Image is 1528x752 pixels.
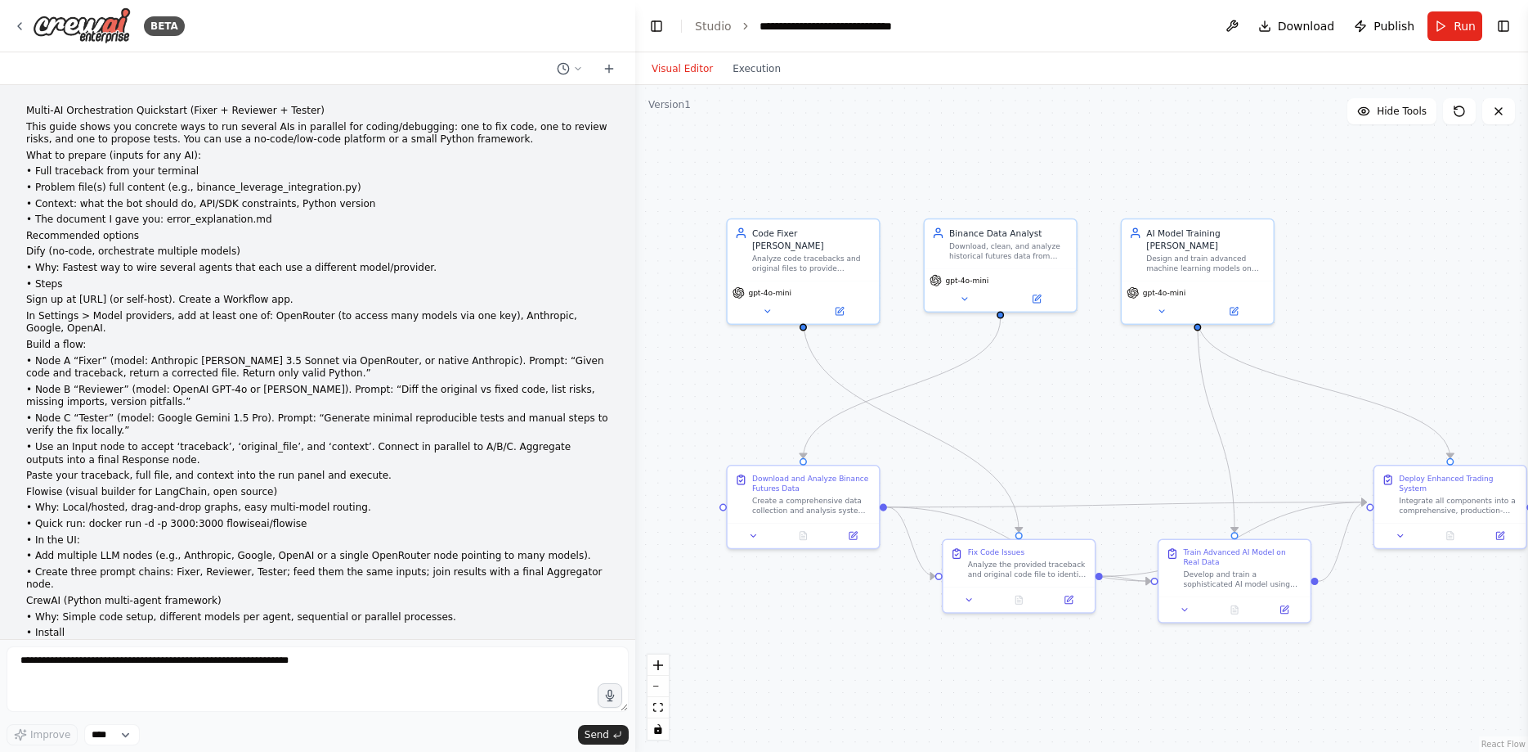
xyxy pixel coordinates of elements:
a: Studio [695,20,732,33]
div: Fix Code IssuesAnalyze the provided traceback and original code file to identify and fix the spec... [942,539,1096,614]
p: • Install [26,627,609,640]
button: zoom in [647,655,669,676]
button: Click to speak your automation idea [598,683,622,708]
p: • Context: what the bot should do, API/SDK constraints, Python version [26,198,609,211]
button: Improve [7,724,78,745]
div: Deploy Enhanced Trading SystemIntegrate all components into a comprehensive, production-ready tra... [1373,465,1527,549]
p: Recommended options [26,230,609,243]
button: No output available [993,592,1045,607]
button: Open in side panel [1199,304,1268,318]
button: Hide left sidebar [645,15,668,38]
p: Flowise (visual builder for LangChain, open source) [26,486,609,499]
button: toggle interactivity [647,718,669,740]
div: Deploy Enhanced Trading System [1399,474,1518,493]
p: • Problem file(s) full content (e.g., binance_leverage_integration.py) [26,182,609,195]
p: • Create three prompt chains: Fixer, Reviewer, Tester; feed them the same inputs; join results wi... [26,566,609,592]
span: Send [585,728,609,741]
div: Train Advanced AI Model on Real DataDevelop and train a sophisticated AI model using the real Bin... [1158,539,1311,624]
div: AI Model Training [PERSON_NAME] [1146,227,1266,251]
p: Multi‑AI Orchestration Quickstart (Fixer + Reviewer + Tester) [26,105,609,118]
button: Visual Editor [642,59,723,79]
button: Run [1427,11,1482,41]
p: • Node C “Tester” (model: Google Gemini 1.5 Pro). Prompt: “Generate minimal reproducible tests an... [26,412,609,438]
p: In Settings > Model providers, add at least one of: OpenRouter (to access many models via one key... [26,310,609,335]
p: • Why: Simple code setup, different models per agent, sequential or parallel processes. [26,611,609,624]
div: BETA [144,16,185,36]
button: Execution [723,59,791,79]
span: gpt-4o-mini [748,288,791,298]
div: React Flow controls [647,655,669,740]
button: Open in side panel [1263,602,1306,617]
g: Edge from 51df1a48-f185-4fed-a9ff-750608c118f8 to b85bcc4c-8eaf-4b06-bde3-b9992bf58659 [1103,496,1367,583]
button: zoom out [647,676,669,697]
div: Fix Code Issues [968,547,1024,557]
p: • Add multiple LLM nodes (e.g., Anthropic, Google, OpenAI or a single OpenRouter node pointing to... [26,550,609,563]
p: Dify (no‑code, orchestrate multiple models) [26,245,609,259]
g: Edge from bc26dbb9-8cc9-498e-8646-fda5820926e3 to 230eda3f-ba43-4a7d-9c44-c8041b2ff487 [1191,318,1240,532]
button: No output available [1208,602,1261,617]
button: No output available [1424,529,1476,543]
p: • Quick run: docker run -d -p 3000:3000 flowiseai/flowise [26,518,609,531]
button: fit view [647,697,669,718]
button: Show right sidebar [1492,15,1515,38]
span: gpt-4o-mini [1143,288,1186,298]
p: • Why: Fastest way to wire several agents that each use a different model/provider. [26,262,609,275]
button: Publish [1347,11,1421,41]
div: Integrate all components into a comprehensive, production-ready trading system: 1. **System Integ... [1399,496,1518,516]
button: Hide Tools [1347,98,1436,124]
p: • Node B “Reviewer” (model: OpenAI GPT‑4o or [PERSON_NAME]). Prompt: “Diff the original vs fixed ... [26,384,609,409]
div: Create a comprehensive data collection and analysis system for Binance futures market data: 1. **... [752,496,872,516]
button: No output available [777,529,830,543]
div: Code Fixer [PERSON_NAME]Analyze code tracebacks and original files to provide corrected, working ... [726,218,880,325]
button: Open in side panel [804,304,874,318]
button: Start a new chat [596,59,622,79]
div: Analyze code tracebacks and original files to provide corrected, working Python code that resolve... [752,254,872,273]
g: Edge from 25f96299-cc44-47cb-b70e-fca9cbee0bf2 to 51df1a48-f185-4fed-a9ff-750608c118f8 [797,318,1025,532]
g: Edge from 30a6f66d-9e6d-41cc-977e-0fa9b5012cfb to 51df1a48-f185-4fed-a9ff-750608c118f8 [887,501,935,582]
div: Download and Analyze Binance Futures DataCreate a comprehensive data collection and analysis syst... [726,465,880,549]
button: Switch to previous chat [550,59,589,79]
div: Train Advanced AI Model on Real Data [1183,547,1302,567]
img: Logo [33,7,131,44]
div: Download and Analyze Binance Futures Data [752,474,872,493]
nav: breadcrumb [695,18,892,34]
p: CrewAI (Python multi‑agent framework) [26,595,609,608]
div: Version 1 [648,98,691,111]
p: Build a flow: [26,339,609,352]
span: Publish [1373,18,1414,34]
div: Download, clean, and analyze historical futures data from Binance API to create comprehensive dat... [949,241,1069,261]
span: Run [1454,18,1476,34]
div: Develop and train a sophisticated AI model using the real Binance futures data: 1. **Model Archit... [1183,570,1302,589]
p: • Steps [26,278,609,291]
button: Open in side panel [1047,592,1090,607]
span: Improve [30,728,70,741]
g: Edge from 30a6f66d-9e6d-41cc-977e-0fa9b5012cfb to b85bcc4c-8eaf-4b06-bde3-b9992bf58659 [887,496,1366,513]
g: Edge from 22a987da-10a9-47fb-96d0-9db47bf7be20 to 30a6f66d-9e6d-41cc-977e-0fa9b5012cfb [797,318,1006,457]
span: Download [1278,18,1335,34]
div: Binance Data Analyst [949,227,1069,239]
div: Analyze the provided traceback and original code file to identify and fix the specific errors. Re... [968,560,1087,579]
p: • The document I gave you: error_explanation.md [26,214,609,227]
p: This guide shows you concrete ways to run several AIs in parallel for coding/debugging: one to fi... [26,121,609,146]
p: What to prepare (inputs for any AI): [26,150,609,163]
div: Code Fixer [PERSON_NAME] [752,227,872,251]
button: Open in side panel [831,529,874,543]
div: AI Model Training [PERSON_NAME]Design and train advanced machine learning models on real futures ... [1121,218,1275,325]
p: • Use an Input node to accept ‘traceback’, ‘original_file’, and ‘context’. Connect in parallel to... [26,441,609,466]
p: • Node A “Fixer” (model: Anthropic [PERSON_NAME] 3.5 Sonnet via OpenRouter, or native Anthropic).... [26,355,609,381]
p: Sign up at [URL] (or self‑host). Create a Workflow app. [26,294,609,307]
p: • Full traceback from your terminal [26,165,609,178]
g: Edge from bc26dbb9-8cc9-498e-8646-fda5820926e3 to b85bcc4c-8eaf-4b06-bde3-b9992bf58659 [1191,318,1456,457]
button: Open in side panel [1479,529,1521,543]
div: Binance Data AnalystDownload, clean, and analyze historical futures data from Binance API to crea... [923,218,1077,313]
a: React Flow attribution [1481,740,1526,749]
p: • In the UI: [26,534,609,547]
button: Open in side panel [1001,291,1071,306]
p: • Why: Local/hosted, drag‑and‑drop graphs, easy multi‑model routing. [26,502,609,515]
button: Download [1252,11,1342,41]
span: gpt-4o-mini [946,276,989,286]
div: Design and train advanced machine learning models on real futures market data, integrating news s... [1146,254,1266,273]
p: Paste your traceback, full file, and context into the run panel and execute. [26,470,609,483]
button: Send [578,725,629,745]
g: Edge from 230eda3f-ba43-4a7d-9c44-c8041b2ff487 to b85bcc4c-8eaf-4b06-bde3-b9992bf58659 [1319,496,1367,588]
